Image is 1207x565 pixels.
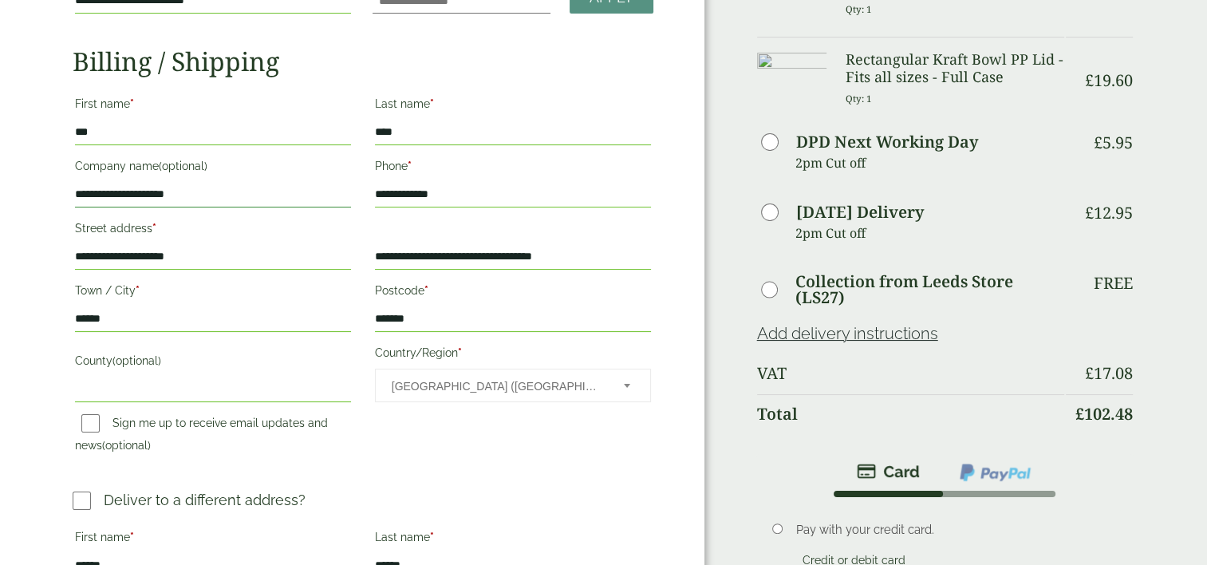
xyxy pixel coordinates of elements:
p: Free [1094,274,1133,293]
bdi: 17.08 [1085,362,1133,384]
bdi: 5.95 [1094,132,1133,153]
label: County [75,350,351,377]
span: £ [1085,202,1094,223]
span: (optional) [112,354,161,367]
span: £ [1085,69,1094,91]
a: Add delivery instructions [757,324,938,343]
p: Deliver to a different address? [104,489,306,511]
span: £ [1085,362,1094,384]
label: First name [75,526,351,553]
span: £ [1075,403,1084,425]
label: Street address [75,217,351,244]
bdi: 19.60 [1085,69,1133,91]
label: Sign me up to receive email updates and news [75,417,328,456]
label: Postcode [375,279,651,306]
h3: Rectangular Kraft Bowl PP Lid - Fits all sizes - Full Case [846,51,1064,85]
abbr: required [424,284,428,297]
abbr: required [458,346,462,359]
label: Phone [375,155,651,182]
abbr: required [152,222,156,235]
abbr: required [430,97,434,110]
label: Town / City [75,279,351,306]
label: Country/Region [375,342,651,369]
h2: Billing / Shipping [73,46,653,77]
p: Pay with your credit card. [796,521,1110,539]
span: Country/Region [375,369,651,402]
th: VAT [757,354,1065,393]
label: Last name [375,93,651,120]
abbr: required [430,531,434,543]
p: 2pm Cut off [795,151,1065,175]
th: Total [757,394,1065,433]
img: stripe.png [857,462,920,481]
label: First name [75,93,351,120]
input: Sign me up to receive email updates and news(optional) [81,414,100,433]
span: United Kingdom (UK) [392,369,602,403]
abbr: required [408,160,412,172]
abbr: required [130,531,134,543]
label: [DATE] Delivery [796,204,924,220]
span: (optional) [159,160,207,172]
label: Collection from Leeds Store (LS27) [795,274,1064,306]
bdi: 102.48 [1075,403,1133,425]
span: £ [1094,132,1102,153]
abbr: required [136,284,140,297]
small: Qty: 1 [846,3,872,15]
label: DPD Next Working Day [796,134,978,150]
p: 2pm Cut off [795,221,1065,245]
img: ppcp-gateway.png [958,462,1032,483]
label: Company name [75,155,351,182]
small: Qty: 1 [846,93,872,105]
label: Last name [375,526,651,553]
abbr: required [130,97,134,110]
span: (optional) [102,439,151,452]
bdi: 12.95 [1085,202,1133,223]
